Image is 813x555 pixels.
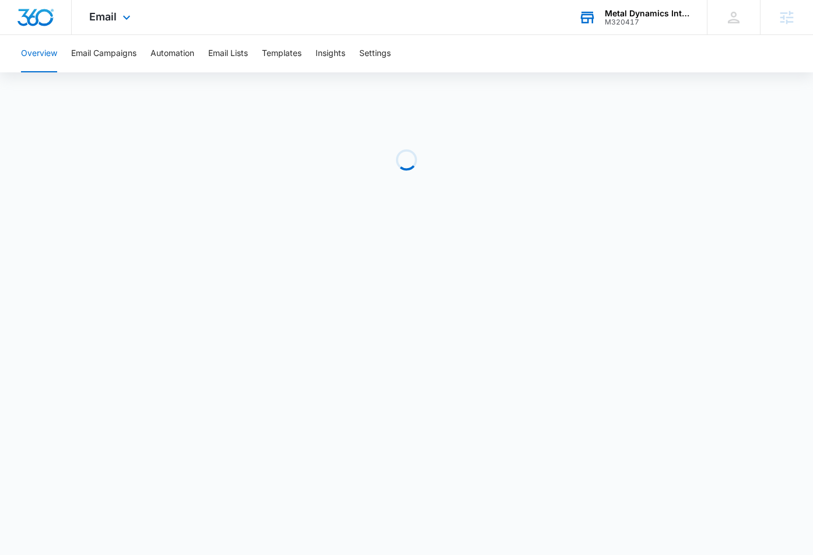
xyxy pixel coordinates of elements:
[605,9,690,18] div: account name
[21,35,57,72] button: Overview
[150,35,194,72] button: Automation
[89,11,117,23] span: Email
[316,35,345,72] button: Insights
[359,35,391,72] button: Settings
[262,35,302,72] button: Templates
[605,18,690,26] div: account id
[71,35,136,72] button: Email Campaigns
[208,35,248,72] button: Email Lists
